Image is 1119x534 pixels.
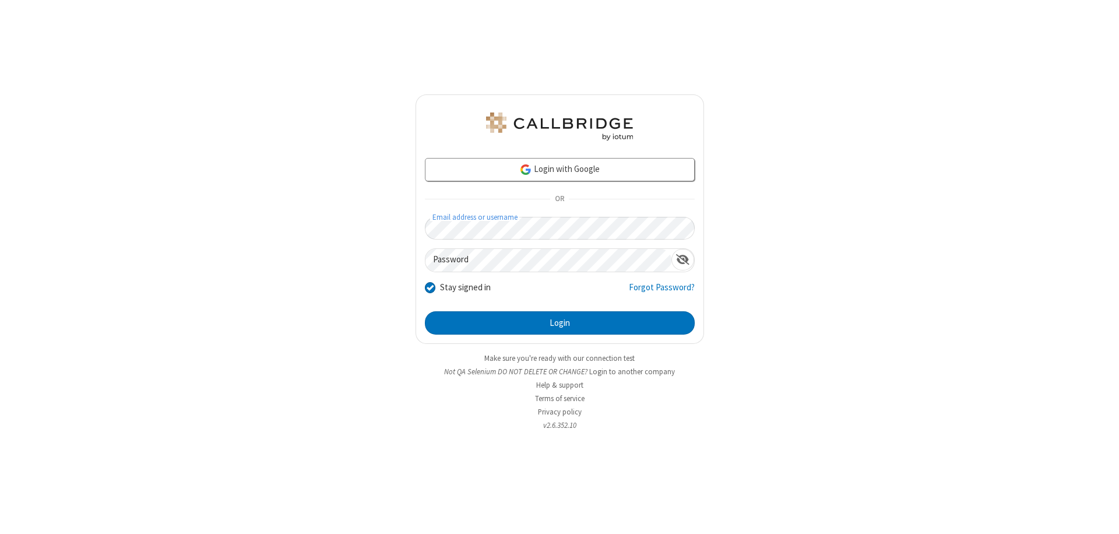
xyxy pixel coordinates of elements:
a: Login with Google [425,158,695,181]
button: Login to another company [589,366,675,377]
li: Not QA Selenium DO NOT DELETE OR CHANGE? [416,366,704,377]
a: Terms of service [535,394,585,403]
input: Email address or username [425,217,695,240]
span: OR [550,191,569,208]
img: google-icon.png [519,163,532,176]
div: Show password [671,249,694,270]
img: QA Selenium DO NOT DELETE OR CHANGE [484,113,635,140]
a: Make sure you're ready with our connection test [484,353,635,363]
input: Password [425,249,671,272]
a: Privacy policy [538,407,582,417]
a: Forgot Password? [629,281,695,303]
label: Stay signed in [440,281,491,294]
a: Help & support [536,380,583,390]
button: Login [425,311,695,335]
li: v2.6.352.10 [416,420,704,431]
